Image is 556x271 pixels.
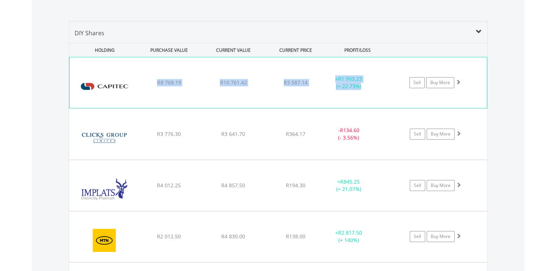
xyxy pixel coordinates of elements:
a: Sell [410,129,425,140]
span: R10 761.42 [220,79,247,86]
div: + (+ 140%) [321,229,377,244]
span: R364.17 [286,130,305,137]
img: EQU.ZA.MTN.png [73,221,136,260]
span: R1 993.23 [338,75,362,82]
div: HOLDING [69,43,136,57]
img: EQU.ZA.IMP.png [73,169,136,209]
span: R194.30 [286,182,305,189]
div: PROFIT/LOSS [326,43,389,57]
div: - (- 3.56%) [321,127,377,141]
a: Buy More [427,180,455,191]
img: EQU.ZA.CLS.png [73,118,136,158]
span: R4 012.25 [157,182,181,189]
img: EQU.ZA.CPI.png [73,66,136,106]
a: Buy More [427,231,455,242]
span: R4 830.00 [221,233,245,240]
span: R3 641.70 [221,130,245,137]
span: R3 776.30 [157,130,181,137]
a: Sell [410,180,425,191]
span: R845.25 [340,178,360,185]
span: R8 768.19 [157,79,181,86]
a: Sell [409,77,425,88]
a: Buy More [427,129,455,140]
span: R134.60 [340,127,359,134]
span: DIY Shares [75,29,104,37]
span: R138.00 [286,233,305,240]
a: Buy More [426,77,454,88]
span: R2 012.50 [157,233,181,240]
div: + (+ 22.73%) [321,75,376,90]
div: CURRENT VALUE [202,43,265,57]
span: R2 817.50 [338,229,362,236]
div: PURCHASE VALUE [138,43,201,57]
a: Sell [410,231,425,242]
span: R4 857.50 [221,182,245,189]
div: + (+ 21.07%) [321,178,377,193]
span: R3 587.14 [284,79,308,86]
div: CURRENT PRICE [266,43,324,57]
